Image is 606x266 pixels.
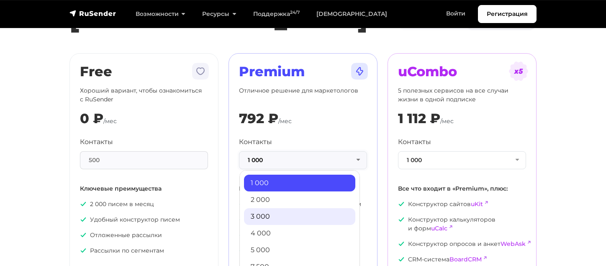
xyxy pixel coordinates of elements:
a: Регистрация [478,5,537,23]
p: Ключевые преимущества [80,184,208,193]
p: Отложенные рассылки [80,231,208,240]
button: 1 000 [239,151,367,169]
div: 0 ₽ [80,111,103,127]
img: RuSender [69,9,116,18]
img: icon-ok.svg [80,247,87,254]
img: icon-ok.svg [80,216,87,223]
img: icon-ok.svg [239,247,246,254]
span: /мес [440,117,454,125]
p: Удобный конструктор писем [80,215,208,224]
img: icon-ok.svg [239,216,246,223]
a: BoardCRM [449,256,482,263]
a: Войти [438,5,474,22]
p: Рассылки по сегментам [80,246,208,255]
img: tarif-premium.svg [349,61,370,81]
img: icon-ok.svg [398,216,405,223]
p: Хороший вариант, чтобы ознакомиться с RuSender [80,86,208,104]
a: 5 000 [244,242,355,258]
a: uKit [471,200,483,208]
p: Конструктор опросов и анкет [398,240,526,248]
p: Приоритетная модерация [239,246,367,255]
img: icon-ok.svg [239,232,246,238]
span: /мес [278,117,292,125]
a: uCalc [431,225,447,232]
label: Контакты [398,137,431,147]
p: 2 000 писем в месяц [80,200,208,209]
img: icon-ok.svg [239,201,246,207]
a: 4 000 [244,225,355,242]
img: tarif-free.svg [190,61,211,81]
img: icon-ok.svg [398,201,405,207]
a: 3 000 [244,208,355,225]
div: 792 ₽ [239,111,278,127]
a: 2 000 [244,191,355,208]
a: Возможности [127,5,194,23]
div: 1 112 ₽ [398,111,440,127]
a: 1 000 [244,175,355,191]
p: Приоритетная поддержка [239,215,367,224]
p: Неограниченное количество писем [239,200,367,209]
p: Конструктор сайтов [398,200,526,209]
img: icon-ok.svg [80,201,87,207]
p: Все что входит в «Premium», плюс: [398,184,526,193]
label: Контакты [80,137,113,147]
p: 5 полезных сервисов на все случаи жизни в одной подписке [398,86,526,104]
img: tarif-ucombo.svg [508,61,529,81]
sup: 24/7 [290,10,300,15]
h2: uCombo [398,64,526,80]
img: icon-ok.svg [398,240,405,247]
p: CRM-система [398,255,526,264]
img: icon-ok.svg [80,232,87,238]
p: Конструктор калькуляторов и форм [398,215,526,233]
p: Все что входит в «Free», плюс: [239,184,367,193]
a: [DEMOGRAPHIC_DATA] [308,5,395,23]
p: Помощь с импортом базы [239,231,367,240]
a: Поддержка24/7 [245,5,308,23]
p: Отличное решение для маркетологов [239,86,367,104]
h2: Free [80,64,208,80]
a: WebAsk [501,240,526,248]
button: 1 000 [398,151,526,169]
img: icon-ok.svg [398,256,405,263]
h2: Premium [239,64,367,80]
a: Ресурсы [194,5,244,23]
label: Контакты [239,137,272,147]
span: /мес [103,117,117,125]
